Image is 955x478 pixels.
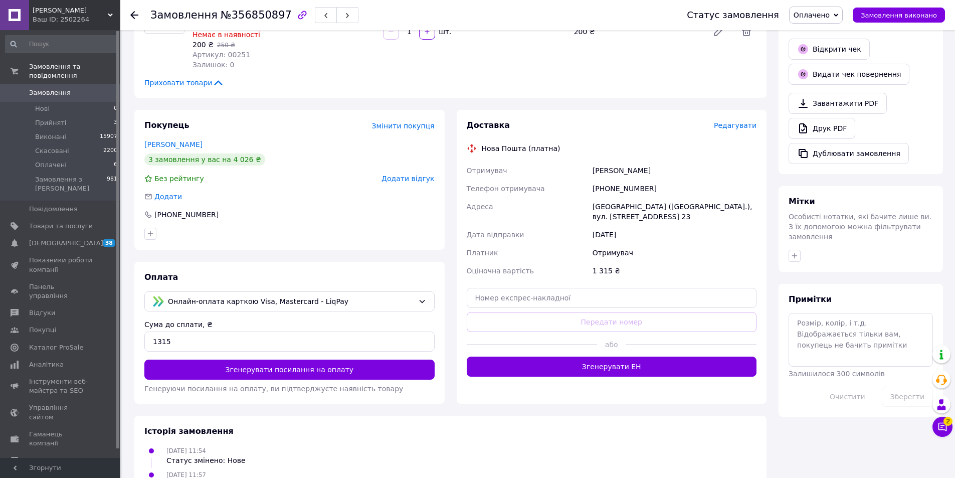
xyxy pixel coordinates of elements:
div: Отримувач [591,244,758,262]
span: Покупці [29,326,56,335]
span: Оплата [144,272,178,282]
span: Anny Store [33,6,108,15]
span: Прийняті [35,118,66,127]
span: Адреса [467,203,493,211]
span: Немає в наявності [193,31,260,39]
span: Показники роботи компанії [29,256,93,274]
div: 200 ₴ [570,25,704,39]
span: 6 [114,161,117,170]
span: Покупець [144,120,189,130]
div: Нова Пошта (платна) [479,143,563,153]
span: Товари та послуги [29,222,93,231]
div: Статус замовлення [687,10,779,20]
span: 200 ₴ [193,41,214,49]
span: Оплачено [794,11,830,19]
span: Замовлення [150,9,218,21]
span: Оціночна вартість [467,267,534,275]
button: Чат з покупцем2 [932,417,952,437]
span: Отримувач [467,167,507,175]
a: Відкрити чек [789,39,870,60]
span: Управління сайтом [29,403,93,421]
span: Оплачені [35,161,67,170]
span: Нові [35,104,50,113]
span: Замовлення виконано [861,12,937,19]
span: 38 [103,239,115,247]
span: або [597,340,626,350]
span: Редагувати [714,121,756,129]
span: Залишилося 300 символів [789,370,885,378]
span: Доставка [467,120,510,130]
span: Замовлення та повідомлення [29,62,120,80]
span: 981 [107,175,117,193]
span: Залишок: 0 [193,61,235,69]
label: Сума до сплати, ₴ [144,321,213,329]
button: Замовлення виконано [853,8,945,23]
div: шт. [436,27,452,37]
span: Дата відправки [467,231,524,239]
button: Видати чек повернення [789,64,909,85]
span: Скасовані [35,146,69,155]
div: Повернутися назад [130,10,138,20]
span: Приховати товари [144,78,224,88]
span: [DEMOGRAPHIC_DATA] [29,239,103,248]
button: Дублювати замовлення [789,143,909,164]
span: Замовлення [29,88,71,97]
span: [DATE] 11:54 [166,447,206,454]
span: Мітки [789,197,815,206]
span: Артикул: 00251 [193,51,250,59]
span: 2200 [103,146,117,155]
span: Видалити [736,22,756,42]
input: Номер експрес-накладної [467,288,757,308]
span: Історія замовлення [144,426,234,436]
div: [PHONE_NUMBER] [591,180,758,198]
span: 15907 [100,132,117,141]
button: Згенерувати ЕН [467,357,757,377]
a: Редагувати [708,22,728,42]
span: 250 ₴ [217,42,235,49]
div: 3 замовлення у вас на 4 026 ₴ [144,153,265,166]
a: Друк PDF [789,118,855,139]
span: Примітки [789,294,832,304]
span: Повідомлення [29,205,78,214]
span: Особисті нотатки, які бачите лише ви. З їх допомогою можна фільтрувати замовлення [789,213,931,241]
span: Замовлення з [PERSON_NAME] [35,175,107,193]
span: Аналітика [29,360,64,369]
span: Додати відгук [381,175,434,183]
span: 3 [114,118,117,127]
span: Каталог ProSale [29,343,83,352]
span: Онлайн-оплата карткою Visa, Mastercard - LiqPay [168,296,414,307]
span: Телефон отримувача [467,185,545,193]
span: Панель управління [29,282,93,300]
span: Виконані [35,132,66,141]
span: 2 [943,416,952,425]
span: Гаманець компанії [29,430,93,448]
div: [PHONE_NUMBER] [153,210,220,220]
div: [GEOGRAPHIC_DATA] ([GEOGRAPHIC_DATA].), вул. [STREET_ADDRESS] 23 [591,198,758,226]
span: Генеруючи посилання на оплату, ви підтверджуєте наявність товару [144,385,403,393]
span: Маркет [29,456,55,465]
span: Без рейтингу [154,175,204,183]
div: [DATE] [591,226,758,244]
span: Додати [154,193,182,201]
a: Завантажити PDF [789,93,887,114]
span: 0 [114,104,117,113]
span: Інструменти веб-майстра та SEO [29,377,93,395]
span: Відгуки [29,308,55,317]
button: Згенерувати посилання на оплату [144,360,435,380]
input: Пошук [5,35,118,53]
span: Змінити покупця [372,122,435,130]
span: №356850897 [221,9,292,21]
div: 1 315 ₴ [591,262,758,280]
span: Платник [467,249,498,257]
div: [PERSON_NAME] [591,162,758,180]
a: [PERSON_NAME] [144,140,203,148]
div: Ваш ID: 2502264 [33,15,120,24]
div: Статус змінено: Нове [166,455,246,465]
